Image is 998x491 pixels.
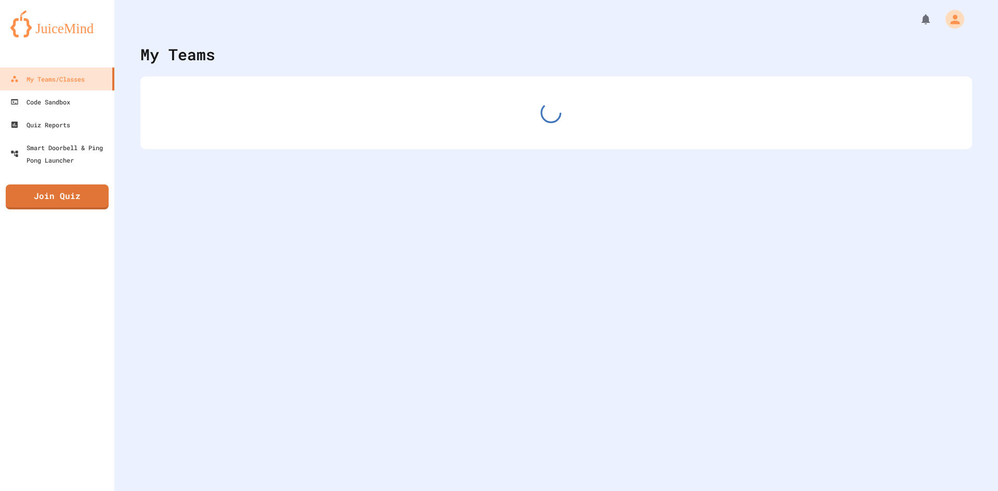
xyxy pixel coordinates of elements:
[954,449,988,481] iframe: chat widget
[900,10,935,28] div: My Notifications
[912,404,988,448] iframe: chat widget
[935,7,967,31] div: My Account
[140,43,215,66] div: My Teams
[6,184,109,209] a: Join Quiz
[10,118,70,131] div: Quiz Reports
[10,96,70,108] div: Code Sandbox
[10,73,85,85] div: My Teams/Classes
[10,10,104,37] img: logo-orange.svg
[10,141,110,166] div: Smart Doorbell & Ping Pong Launcher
